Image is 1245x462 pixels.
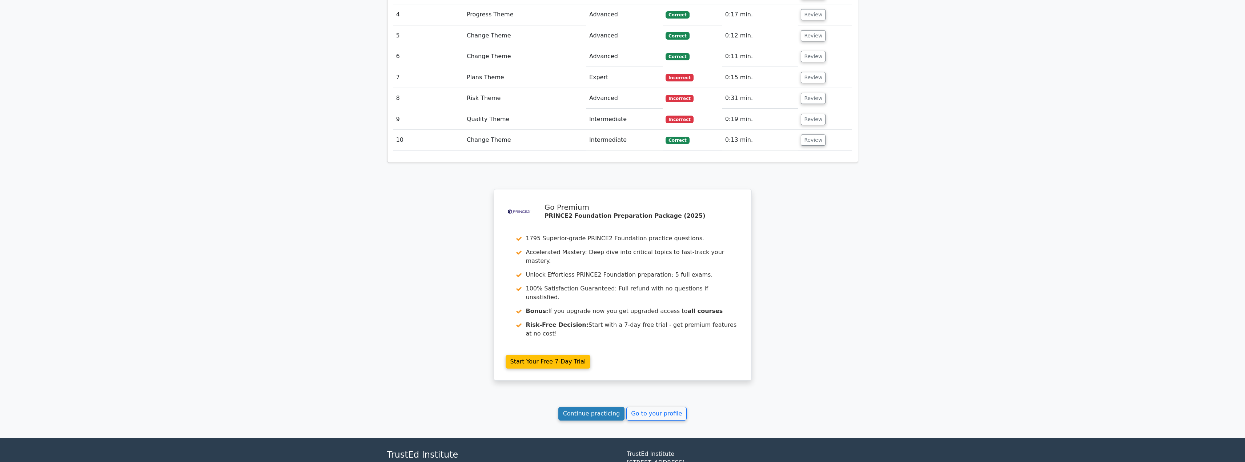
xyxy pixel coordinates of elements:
[722,67,798,88] td: 0:15 min.
[586,130,663,150] td: Intermediate
[666,95,694,102] span: Incorrect
[464,67,586,88] td: Plans Theme
[393,46,464,67] td: 6
[464,88,586,109] td: Risk Theme
[722,88,798,109] td: 0:31 min.
[586,67,663,88] td: Expert
[801,51,826,62] button: Review
[722,46,798,67] td: 0:11 min.
[801,30,826,41] button: Review
[393,67,464,88] td: 7
[626,407,687,421] a: Go to your profile
[464,109,586,130] td: Quality Theme
[722,25,798,46] td: 0:12 min.
[506,355,591,369] a: Start Your Free 7-Day Trial
[666,74,694,81] span: Incorrect
[393,4,464,25] td: 4
[722,130,798,150] td: 0:13 min.
[464,130,586,150] td: Change Theme
[722,4,798,25] td: 0:17 min.
[666,116,694,123] span: Incorrect
[393,130,464,150] td: 10
[586,88,663,109] td: Advanced
[801,93,826,104] button: Review
[558,407,625,421] a: Continue practicing
[393,109,464,130] td: 9
[387,450,618,460] h4: TrustEd Institute
[801,72,826,83] button: Review
[464,46,586,67] td: Change Theme
[393,25,464,46] td: 5
[666,53,689,60] span: Correct
[586,25,663,46] td: Advanced
[666,137,689,144] span: Correct
[801,9,826,20] button: Review
[586,46,663,67] td: Advanced
[464,4,586,25] td: Progress Theme
[666,11,689,19] span: Correct
[393,88,464,109] td: 8
[586,4,663,25] td: Advanced
[801,134,826,146] button: Review
[464,25,586,46] td: Change Theme
[801,114,826,125] button: Review
[666,32,689,39] span: Correct
[722,109,798,130] td: 0:19 min.
[586,109,663,130] td: Intermediate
